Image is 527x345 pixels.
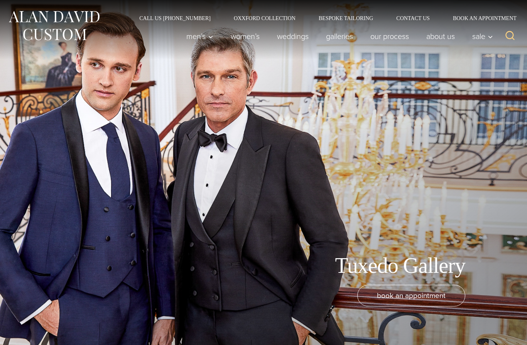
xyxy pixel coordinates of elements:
[377,290,446,301] span: book an appointment
[128,15,222,21] a: Call Us [PHONE_NUMBER]
[178,29,497,44] nav: Primary Navigation
[269,29,318,44] a: weddings
[472,32,493,40] span: Sale
[8,8,100,43] img: Alan David Custom
[222,29,269,44] a: Women’s
[318,29,362,44] a: Galleries
[441,15,519,21] a: Book an Appointment
[335,253,465,279] h1: Tuxedo Gallery
[362,29,418,44] a: Our Process
[186,32,213,40] span: Men’s
[307,15,385,21] a: Bespoke Tailoring
[385,15,441,21] a: Contact Us
[357,285,465,306] a: book an appointment
[418,29,464,44] a: About Us
[222,15,307,21] a: Oxxford Collection
[128,15,519,21] nav: Secondary Navigation
[501,27,519,46] button: View Search Form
